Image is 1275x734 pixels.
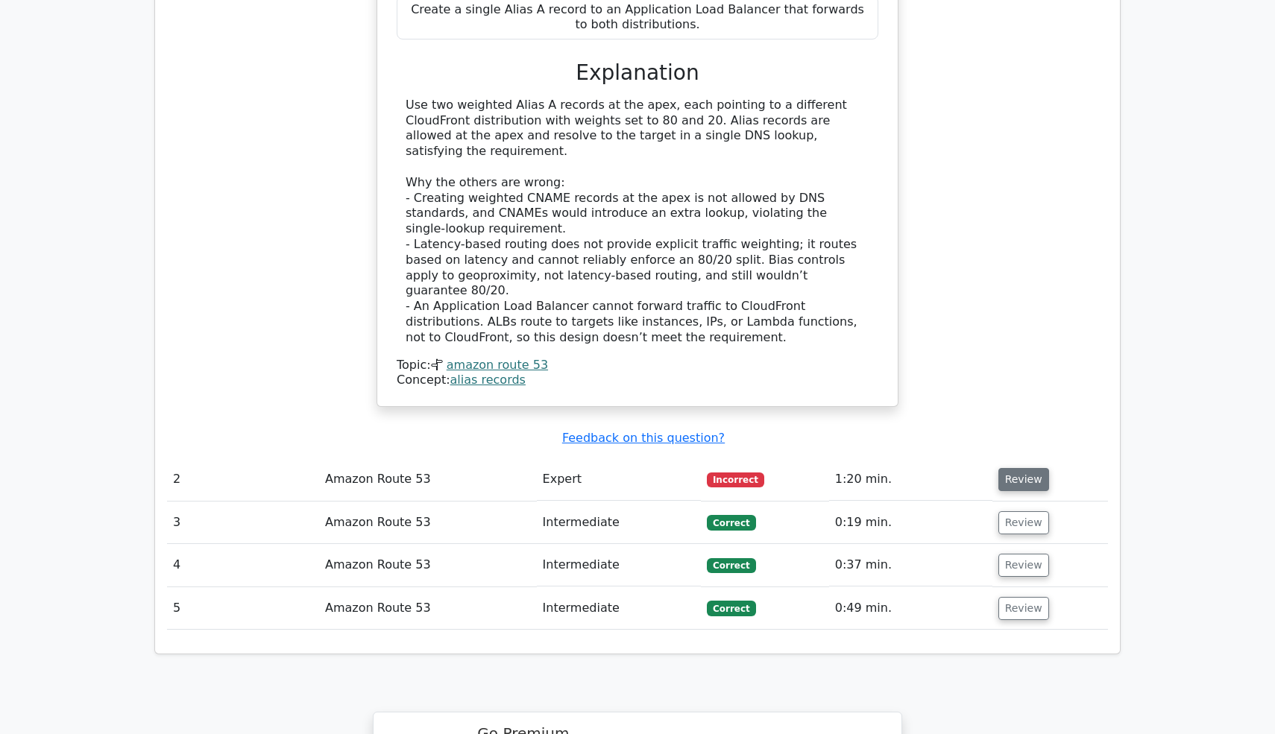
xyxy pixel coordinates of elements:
button: Review [998,468,1049,491]
span: Correct [707,558,755,573]
td: 0:49 min. [829,587,992,630]
td: 1:20 min. [829,458,992,501]
td: Intermediate [537,587,702,630]
td: 5 [167,587,319,630]
span: Correct [707,601,755,616]
a: amazon route 53 [447,358,548,372]
div: Use two weighted Alias A records at the apex, each pointing to a different CloudFront distributio... [406,98,869,346]
td: 0:19 min. [829,502,992,544]
td: Expert [537,458,702,501]
button: Review [998,511,1049,534]
td: 2 [167,458,319,501]
span: Incorrect [707,472,764,487]
td: Intermediate [537,544,702,586]
button: Review [998,554,1049,577]
td: Intermediate [537,502,702,544]
td: 3 [167,502,319,544]
td: Amazon Route 53 [319,502,537,544]
div: Topic: [397,358,878,373]
a: Feedback on this question? [562,431,725,445]
a: alias records [450,373,526,387]
div: Concept: [397,373,878,388]
h3: Explanation [406,60,869,86]
td: 4 [167,544,319,586]
span: Correct [707,515,755,530]
td: Amazon Route 53 [319,544,537,586]
td: Amazon Route 53 [319,458,537,501]
button: Review [998,597,1049,620]
td: Amazon Route 53 [319,587,537,630]
td: 0:37 min. [829,544,992,586]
